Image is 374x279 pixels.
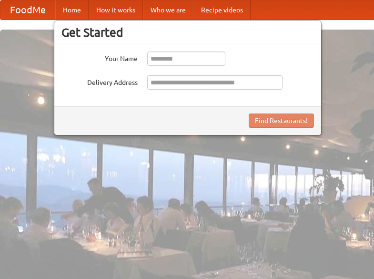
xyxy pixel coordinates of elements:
[61,52,138,63] label: Your Name
[249,114,314,128] button: Find Restaurants!
[61,75,138,87] label: Delivery Address
[193,0,251,20] a: Recipe videos
[55,0,89,20] a: Home
[0,0,55,20] a: FoodMe
[89,0,143,20] a: How it works
[143,0,193,20] a: Who we are
[61,25,314,40] h3: Get Started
